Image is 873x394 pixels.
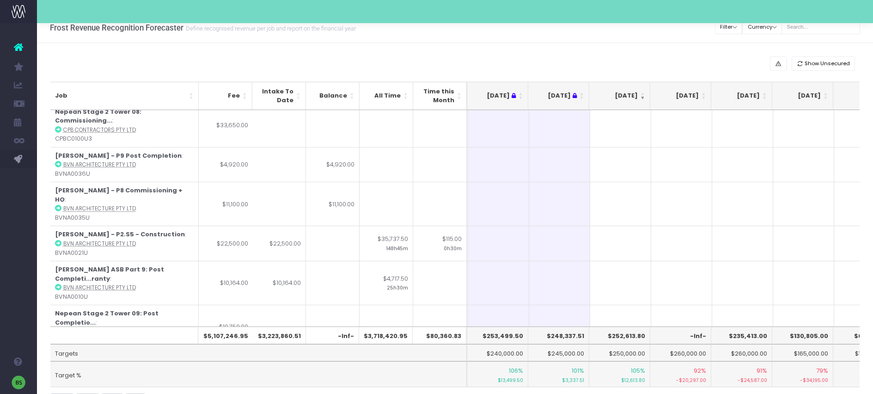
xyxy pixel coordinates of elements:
[252,261,306,305] td: $10,164.00
[50,182,199,226] td: : BVNA0035U
[360,82,413,110] th: All Time: activate to sort column ascending
[650,344,711,362] td: $260,000.00
[467,326,528,344] th: $253,499.50
[55,309,159,327] strong: Nepean Stage 2 Tower 09: Post Completio...
[781,20,860,34] input: Search...
[306,82,360,110] th: Balance: activate to sort column ascending
[50,305,199,349] td: : CPBC0100U4
[589,344,650,362] td: $250,000.00
[413,226,467,261] td: $115.00
[792,56,855,71] button: Show Unsecured
[63,205,136,212] abbr: BVN Architecture Pty Ltd
[50,344,467,362] td: Targets
[50,82,199,110] th: Job: activate to sort column ascending
[805,60,850,68] span: Show Unsecured
[711,326,772,344] th: $235,413.00
[199,82,252,110] th: Fee: activate to sort column ascending
[306,326,360,344] th: -Inf-
[528,344,589,362] td: $245,000.00
[589,82,650,110] th: Sep 25: activate to sort column ascending
[777,376,828,384] small: -$34,195.00
[50,23,356,32] h3: Frost Revenue Recognition Forecaster
[631,366,645,376] span: 105%
[650,82,711,110] th: Oct 25: activate to sort column ascending
[63,284,136,291] abbr: BVN Architecture Pty Ltd
[711,344,772,362] td: $260,000.00
[572,366,584,376] span: 101%
[715,20,743,34] button: Filter
[50,361,467,387] td: Target %
[528,326,589,344] th: $248,337.51
[816,366,828,376] span: 79%
[467,82,528,110] th: Jul 25 : activate to sort column ascending
[655,376,706,384] small: -$20,297.00
[444,244,462,252] small: 0h30m
[589,326,650,344] th: $252,613.80
[55,186,183,204] strong: [PERSON_NAME] - P8 Commissioning + HO
[252,82,306,110] th: Intake To Date: activate to sort column ascending
[711,82,772,110] th: Nov 25: activate to sort column ascending
[694,366,706,376] span: 92%
[306,182,360,226] td: $11,100.00
[509,366,523,376] span: 106%
[360,261,413,305] td: $4,717.50
[528,82,589,110] th: Aug 25 : activate to sort column ascending
[55,151,182,160] strong: [PERSON_NAME] - P9 Post Completion
[650,326,711,344] th: -Inf-
[413,82,467,110] th: Time this Month: activate to sort column ascending
[50,261,199,305] td: : BVNA0010U
[55,230,185,239] strong: [PERSON_NAME] - P2.S5 - Construction
[386,244,408,252] small: 148h45m
[252,326,306,344] th: $3,223,860.51
[360,226,413,261] td: $35,737.50
[55,265,164,283] strong: [PERSON_NAME] ASB Part 9: Post Completi...ranty
[772,82,833,110] th: Dec 25: activate to sort column ascending
[50,147,199,182] td: : BVNA0036U
[199,226,253,261] td: $22,500.00
[467,344,528,362] td: $240,000.00
[594,376,645,384] small: $12,613.80
[252,226,306,261] td: $22,500.00
[12,376,25,389] img: images/default_profile_image.png
[199,182,253,226] td: $11,100.00
[199,261,253,305] td: $10,164.00
[533,376,584,384] small: $3,337.51
[472,376,523,384] small: $13,499.50
[360,326,413,344] th: $3,718,420.95
[772,344,833,362] td: $165,000.00
[742,20,782,34] button: Currency
[199,103,253,147] td: $33,650.00
[50,226,199,261] td: : BVNA0021U
[55,107,141,125] strong: Nepean Stage 2 Tower 08: Commissioning...
[50,103,199,147] td: : CPBC0100U3
[716,376,767,384] small: -$24,587.00
[63,126,136,134] abbr: CPB Contractors Pty Ltd
[306,147,360,182] td: $4,920.00
[183,23,356,32] small: Define recognised revenue per job and report on the financial year
[63,161,136,168] abbr: BVN Architecture Pty Ltd
[199,147,253,182] td: $4,920.00
[757,366,767,376] span: 91%
[413,326,467,344] th: $80,360.83
[199,305,253,349] td: $10,750.00
[387,283,408,291] small: 25h30m
[63,240,136,247] abbr: BVN Architecture Pty Ltd
[772,326,833,344] th: $130,805.00
[199,326,253,344] th: $5,107,246.95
